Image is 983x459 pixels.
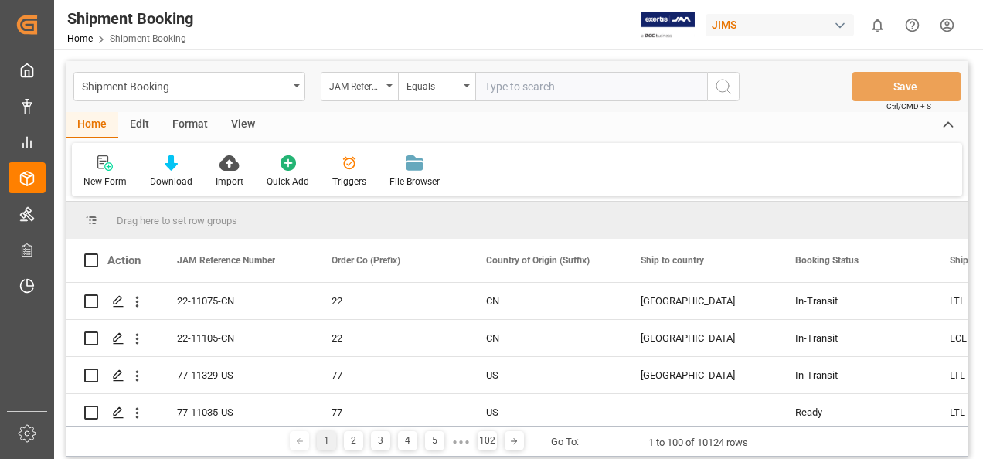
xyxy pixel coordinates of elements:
div: Triggers [332,175,366,189]
div: View [219,112,267,138]
div: [GEOGRAPHIC_DATA] [641,284,758,319]
span: Order Co (Prefix) [332,255,400,266]
button: search button [707,72,740,101]
div: File Browser [389,175,440,189]
span: JAM Reference Number [177,255,275,266]
div: CN [486,284,604,319]
div: Press SPACE to select this row. [66,357,158,394]
div: In-Transit [795,358,913,393]
div: Edit [118,112,161,138]
div: Import [216,175,243,189]
div: 77 [332,358,449,393]
div: Quick Add [267,175,309,189]
div: Format [161,112,219,138]
div: Shipment Booking [67,7,193,30]
div: Press SPACE to select this row. [66,283,158,320]
div: Action [107,253,141,267]
img: Exertis%20JAM%20-%20Email%20Logo.jpg_1722504956.jpg [641,12,695,39]
div: US [486,395,604,430]
div: [GEOGRAPHIC_DATA] [641,321,758,356]
div: Equals [406,76,459,93]
div: Download [150,175,192,189]
button: Save [852,72,961,101]
span: Drag here to set row groups [117,215,237,226]
span: Country of Origin (Suffix) [486,255,590,266]
div: US [486,358,604,393]
button: JIMS [706,10,860,39]
div: CN [486,321,604,356]
div: In-Transit [795,321,913,356]
div: JAM Reference Number [329,76,382,93]
input: Type to search [475,72,707,101]
div: 22-11075-CN [158,283,313,319]
div: In-Transit [795,284,913,319]
div: JIMS [706,14,854,36]
div: Home [66,112,118,138]
div: 77-11035-US [158,394,313,430]
span: Ctrl/CMD + S [886,100,931,112]
div: Ready [795,395,913,430]
a: Home [67,33,93,44]
div: 5 [425,431,444,450]
div: 22 [332,284,449,319]
div: Shipment Booking [82,76,288,95]
div: 2 [344,431,363,450]
div: 102 [478,431,497,450]
div: Press SPACE to select this row. [66,394,158,431]
div: 1 to 100 of 10124 rows [648,435,748,450]
span: Ship to country [641,255,704,266]
button: Help Center [895,8,930,42]
button: open menu [73,72,305,101]
div: 3 [371,431,390,450]
div: New Form [83,175,127,189]
div: Go To: [551,434,579,450]
div: [GEOGRAPHIC_DATA] [641,358,758,393]
button: open menu [398,72,475,101]
div: 77-11329-US [158,357,313,393]
div: 4 [398,431,417,450]
button: open menu [321,72,398,101]
div: 1 [317,431,336,450]
div: Press SPACE to select this row. [66,320,158,357]
div: 22-11105-CN [158,320,313,356]
span: Booking Status [795,255,859,266]
div: 77 [332,395,449,430]
div: 22 [332,321,449,356]
div: ● ● ● [452,436,469,447]
button: show 0 new notifications [860,8,895,42]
